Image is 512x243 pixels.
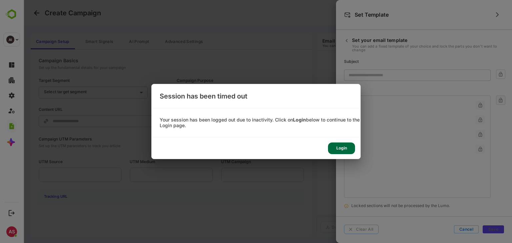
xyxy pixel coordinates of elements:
[152,84,360,108] div: Session has been timed out
[321,60,335,64] p: Subject
[293,117,306,122] b: Login
[321,225,355,234] button: Clear All
[328,142,355,154] div: Login
[328,204,427,208] p: Locked sections will not be processed by the Lumo.
[331,12,365,17] p: Set Template
[459,225,481,233] button: Save
[329,45,481,52] p: You can add a fixed template of your choice and lock the parts you don’t want to change
[431,225,455,233] button: Cancel
[152,117,360,128] div: Your session has been logged out due to inactivity. Click on below to continue to the Login page.
[321,89,482,93] p: Body
[329,38,481,43] p: Set your email template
